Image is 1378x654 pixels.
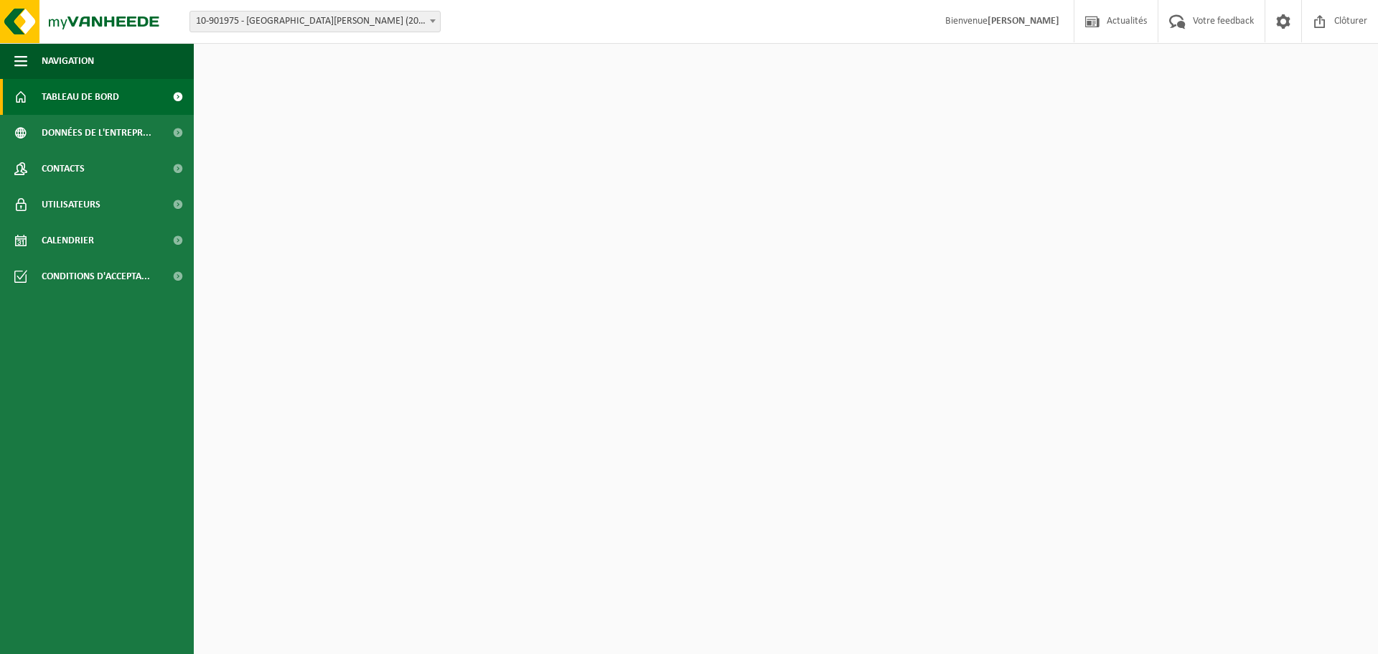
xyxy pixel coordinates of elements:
[42,258,150,294] span: Conditions d'accepta...
[42,79,119,115] span: Tableau de bord
[42,43,94,79] span: Navigation
[42,223,94,258] span: Calendrier
[42,151,85,187] span: Contacts
[42,115,151,151] span: Données de l'entrepr...
[190,11,440,32] span: 10-901975 - AVA SINT-JANS-MOLENBEEK (201001) - SINT-JANS-MOLENBEEK
[42,187,100,223] span: Utilisateurs
[988,16,1059,27] strong: [PERSON_NAME]
[189,11,441,32] span: 10-901975 - AVA SINT-JANS-MOLENBEEK (201001) - SINT-JANS-MOLENBEEK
